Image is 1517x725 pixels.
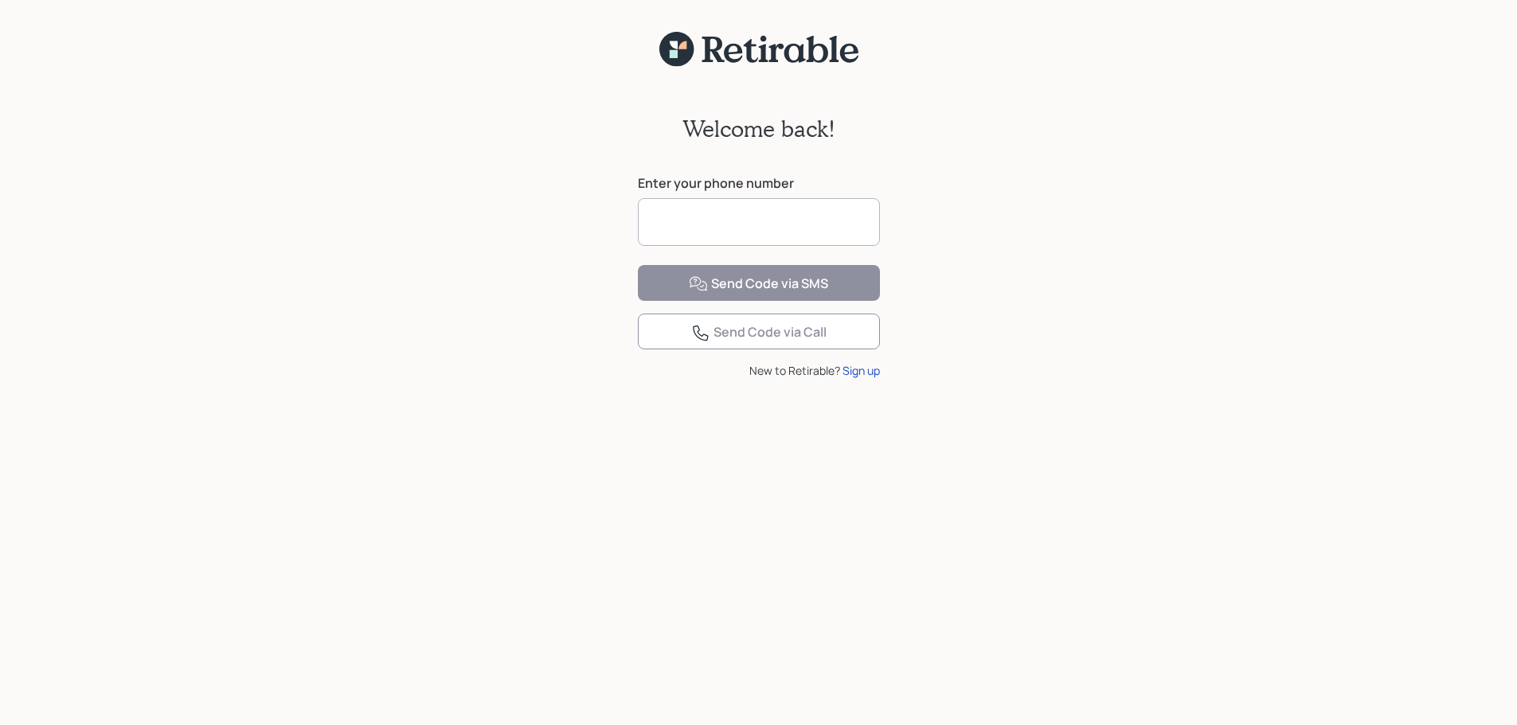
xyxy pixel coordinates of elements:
button: Send Code via SMS [638,265,880,301]
button: Send Code via Call [638,314,880,349]
h2: Welcome back! [682,115,835,142]
div: New to Retirable? [638,362,880,379]
div: Sign up [843,362,880,379]
label: Enter your phone number [638,174,880,192]
div: Send Code via Call [691,323,827,342]
div: Send Code via SMS [689,275,828,294]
